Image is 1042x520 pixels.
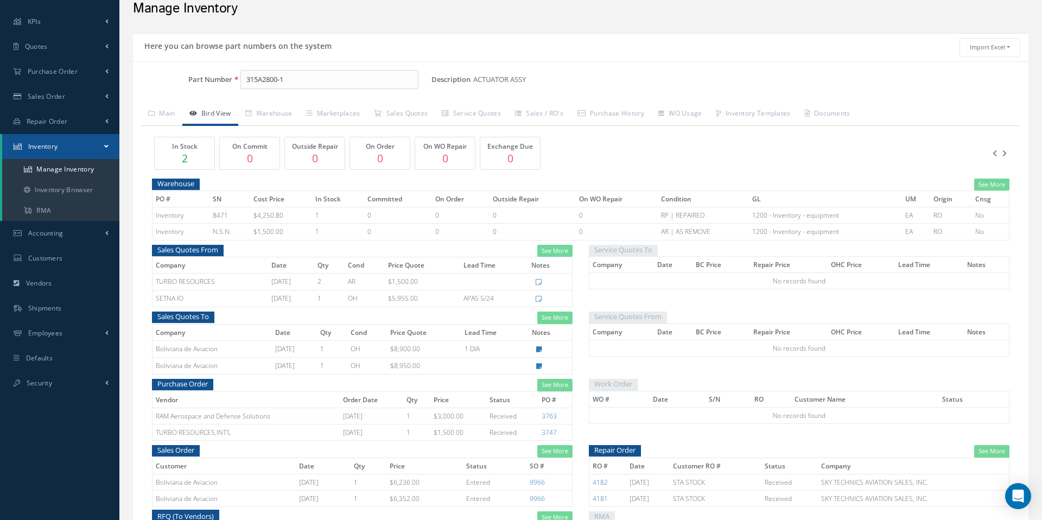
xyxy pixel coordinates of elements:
span: Sales Order [152,443,200,457]
span: Defaults [26,353,53,363]
td: 0 [576,207,658,224]
span: Purchase Order [152,377,213,391]
span: Accounting [28,229,63,238]
span: Warehouse [152,177,200,191]
td: 1 [312,224,365,240]
td: $1,500.00 [430,424,487,441]
span: Sales Quotes To [152,310,214,324]
th: Cond [347,324,387,340]
th: Date [626,458,670,474]
a: Sales Quotes [367,103,435,126]
th: RO # [589,458,626,474]
td: Entered [463,491,526,507]
td: [DATE] [626,491,670,507]
a: See More [974,179,1009,191]
p: 0 [418,150,472,166]
th: Company [589,257,654,273]
a: Main [141,103,182,126]
span: Repair Order [589,443,641,457]
th: SN [209,191,250,207]
th: Outside Repair [490,191,576,207]
span: Sales Quotes From [152,243,224,257]
a: 9966 [530,494,545,503]
td: RO [930,207,972,224]
th: Cnsg [972,191,1009,207]
a: Inventory Browser [2,180,119,200]
td: No records found [589,340,1009,357]
th: Company [153,324,272,340]
span: Security [27,378,52,388]
td: OH [347,341,387,358]
th: OHC Price [828,257,895,273]
td: [DATE] [268,274,314,290]
td: Entered [463,474,526,490]
td: EA [902,224,930,240]
a: Documents [798,103,857,126]
th: Notes [529,324,573,340]
td: RP | REPAIRED [658,207,749,224]
td: 1200 - Inventory - equipment [749,207,902,224]
td: APAS 5/24 [460,290,528,307]
td: [DATE] [296,491,350,507]
td: SKY TECHNICS AVIATION SALES, INC. [818,474,1009,490]
th: Qty [351,458,387,474]
td: N.S.N. [209,224,250,240]
a: 4182 [593,478,608,487]
td: 1 [351,491,387,507]
th: Lead Time [895,324,964,340]
th: Status [486,391,538,408]
th: Status [463,458,526,474]
a: 9966 [530,478,545,487]
a: See More [537,379,573,391]
th: PO # [538,391,573,408]
p: 2 [157,150,212,166]
th: Price Quote [385,257,460,274]
td: OH [347,358,387,375]
th: S/N [706,391,752,407]
th: GL [749,191,902,207]
td: $4,250.80 [250,207,312,224]
th: RO [751,391,791,407]
td: 0 [490,207,576,224]
th: Vendor [153,391,340,408]
span: Shipments [28,303,62,313]
td: [DATE] [268,290,314,307]
td: RO [930,224,972,240]
label: Part Number [133,75,232,84]
h5: On Commit [223,143,277,150]
th: Price Quote [387,324,461,340]
a: 3763 [542,411,557,421]
th: WO # [589,391,650,407]
th: Price [430,391,487,408]
th: Qty [314,257,345,274]
td: OH [345,290,385,307]
th: Order Date [340,391,403,408]
a: Inventory Templates [709,103,798,126]
p: 0 [288,150,342,166]
a: 4181 [593,494,608,503]
div: Open Intercom Messenger [1005,483,1031,509]
h5: Here you can browse part numbers on the system [141,38,332,51]
a: RMA [2,200,119,221]
th: Qty [317,324,347,340]
span: Repair Order [27,117,68,126]
td: $6,352.00 [386,491,462,507]
td: Boliviana de Aviacion [153,358,272,375]
span: ACTUATOR ASSY [473,70,530,90]
th: Date [650,391,706,407]
th: Cond [345,257,385,274]
h5: On Order [353,143,407,150]
td: 0 [576,224,658,240]
a: See More [537,445,573,458]
td: [DATE] [272,358,317,375]
td: No records found [589,408,1009,424]
th: Company [153,257,269,274]
span: Customers [28,253,63,263]
th: Company [818,458,1009,474]
th: Condition [658,191,749,207]
a: Service Quotes [435,103,508,126]
td: TURBO RESOURCES [153,274,269,290]
th: Status [939,391,1009,407]
th: BC Price [692,257,750,273]
th: SO # [526,458,573,474]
